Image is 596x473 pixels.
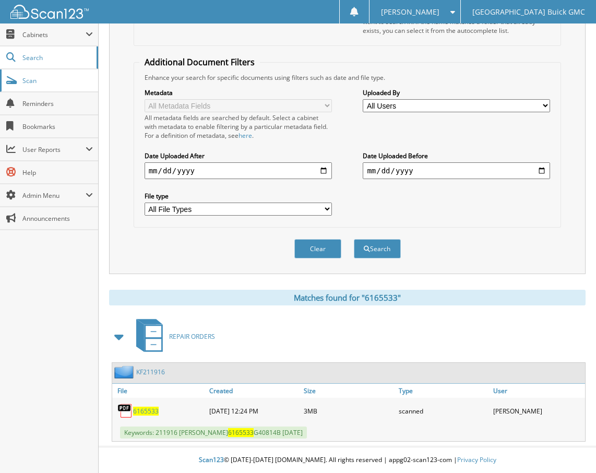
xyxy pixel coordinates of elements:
label: Date Uploaded Before [363,151,550,160]
img: scan123-logo-white.svg [10,5,89,19]
span: Scan123 [199,455,224,464]
div: [PERSON_NAME] [491,400,585,421]
span: Bookmarks [22,122,93,131]
div: Enhance your search for specific documents using filters such as date and file type. [139,73,556,82]
div: 3MB [301,400,396,421]
a: User [491,384,585,398]
span: Help [22,168,93,177]
span: Reminders [22,99,93,108]
img: PDF.png [117,403,133,419]
a: Privacy Policy [457,455,496,464]
a: Created [207,384,301,398]
button: Search [354,239,401,258]
label: Uploaded By [363,88,550,97]
div: © [DATE]-[DATE] [DOMAIN_NAME]. All rights reserved | appg02-scan123-com | [99,447,596,473]
span: Scan [22,76,93,85]
span: Cabinets [22,30,86,39]
span: Announcements [22,214,93,223]
input: start [145,162,332,179]
span: 6165533 [228,428,254,437]
div: [DATE] 12:24 PM [207,400,301,421]
a: 6165533 [133,407,159,416]
span: Admin Menu [22,191,86,200]
a: File [112,384,207,398]
iframe: Chat Widget [544,423,596,473]
input: end [363,162,550,179]
span: [GEOGRAPHIC_DATA] Buick GMC [472,9,585,15]
label: Metadata [145,88,332,97]
span: Search [22,53,91,62]
span: [PERSON_NAME] [381,9,439,15]
label: File type [145,192,332,200]
a: Size [301,384,396,398]
img: folder2.png [114,365,136,379]
legend: Additional Document Filters [139,56,260,68]
a: REPAIR ORDERS [130,316,215,357]
button: Clear [294,239,341,258]
div: scanned [396,400,491,421]
div: Matches found for "6165533" [109,290,586,305]
label: Date Uploaded After [145,151,332,160]
a: here [239,131,252,140]
div: All metadata fields are searched by default. Select a cabinet with metadata to enable filtering b... [145,113,332,140]
span: User Reports [22,145,86,154]
a: Type [396,384,491,398]
span: Keywords: 211916 [PERSON_NAME] G40814B [DATE] [120,427,307,439]
span: REPAIR ORDERS [169,332,215,341]
a: KF211916 [136,368,165,376]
